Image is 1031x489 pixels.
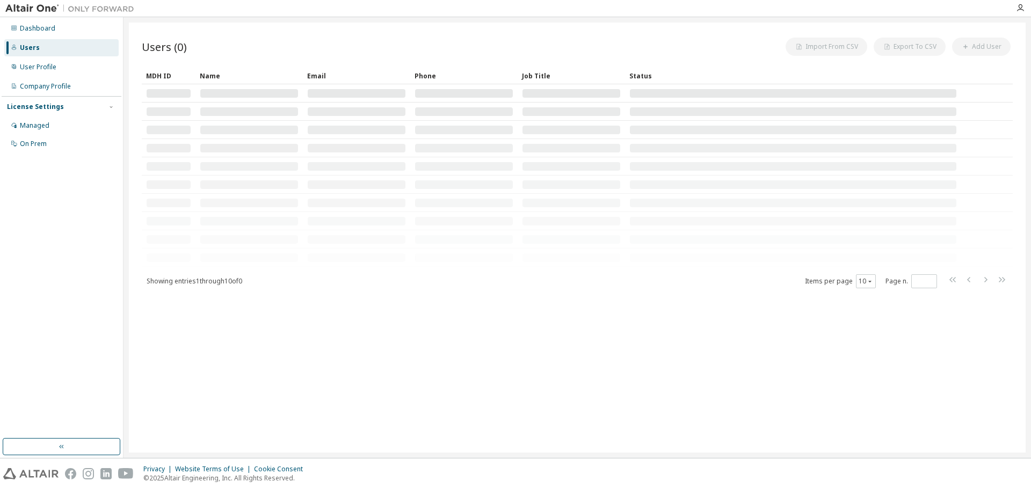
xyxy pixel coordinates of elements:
img: Altair One [5,3,140,14]
span: Items per page [805,274,876,288]
div: Privacy [143,465,175,473]
img: linkedin.svg [100,468,112,479]
button: 10 [859,277,873,286]
div: MDH ID [146,67,191,84]
button: Import From CSV [786,38,867,56]
div: Managed [20,121,49,130]
div: On Prem [20,140,47,148]
div: Company Profile [20,82,71,91]
div: Name [200,67,299,84]
div: Phone [415,67,513,84]
div: Job Title [522,67,621,84]
div: Email [307,67,406,84]
div: License Settings [7,103,64,111]
span: Users (0) [142,39,187,54]
button: Add User [952,38,1011,56]
div: Status [629,67,957,84]
button: Export To CSV [874,38,946,56]
div: Website Terms of Use [175,465,254,473]
div: Dashboard [20,24,55,33]
span: Showing entries 1 through 10 of 0 [147,276,242,286]
div: Users [20,43,40,52]
img: altair_logo.svg [3,468,59,479]
div: Cookie Consent [254,465,309,473]
p: © 2025 Altair Engineering, Inc. All Rights Reserved. [143,473,309,483]
img: instagram.svg [83,468,94,479]
img: youtube.svg [118,468,134,479]
div: User Profile [20,63,56,71]
span: Page n. [885,274,937,288]
img: facebook.svg [65,468,76,479]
